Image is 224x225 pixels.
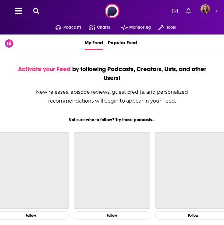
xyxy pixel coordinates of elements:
[201,4,214,18] a: Logged in as catygray
[74,132,150,209] a: This American Life
[18,65,71,73] span: Activate your Feed
[166,23,176,32] span: Tools
[108,34,137,50] a: Popular Feed
[15,88,209,105] div: New releases, episode reviews, guest credits, and personalized recommendations will begin to appe...
[97,23,110,32] span: Charts
[151,23,176,32] button: open menu
[108,36,137,49] span: Popular Feed
[129,23,151,32] span: Monitoring
[170,6,180,16] a: Show notifications dropdown
[63,23,81,32] span: Podcasts
[85,36,103,49] span: My Feed
[105,4,119,18] img: Podchaser - Follow, Share and Rate Podcasts
[48,23,82,32] button: open menu
[15,65,209,82] div: by following Podcasts, Creators, Lists, and other Users!
[201,4,210,14] img: User Profile
[74,211,150,220] button: Follow
[201,4,210,14] span: Logged in as catygray
[114,23,151,32] button: open menu
[85,34,103,50] a: My Feed
[184,6,193,16] a: Show notifications dropdown
[81,23,110,32] a: Charts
